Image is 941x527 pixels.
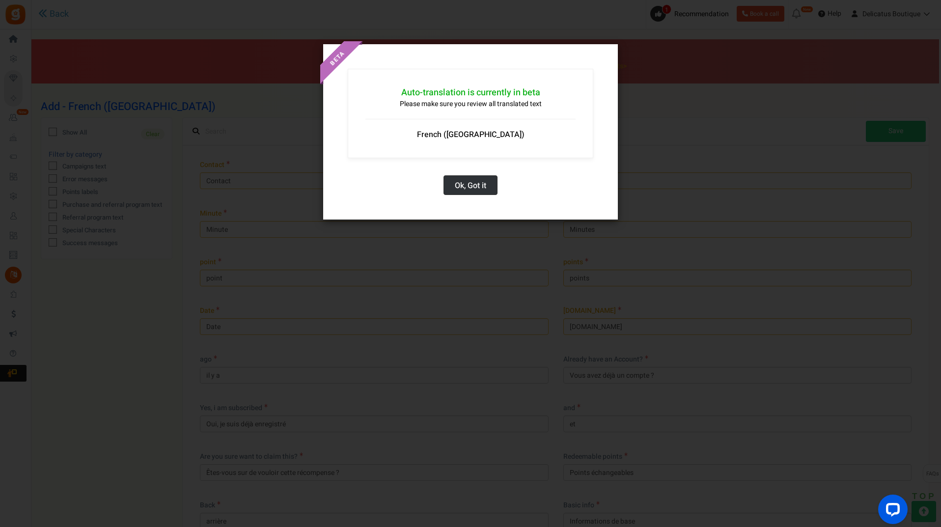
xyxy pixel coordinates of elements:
[365,99,576,109] p: Please make sure you review all translated text
[365,119,576,140] div: French ([GEOGRAPHIC_DATA])
[443,175,498,195] button: Ok, Got it
[365,86,576,99] h4: Auto-translation is currently in beta
[306,27,368,88] div: BETA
